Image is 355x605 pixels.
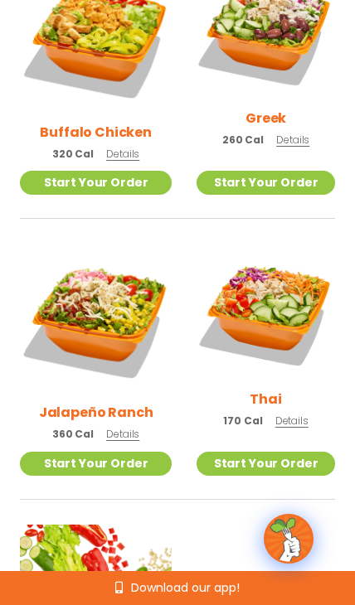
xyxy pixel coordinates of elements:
[106,147,139,161] span: Details
[276,133,309,147] span: Details
[223,414,262,428] span: 170 Cal
[275,414,309,428] span: Details
[20,171,172,195] a: Start Your Order
[246,108,286,128] h2: Greek
[20,452,172,476] a: Start Your Order
[115,582,240,593] a: Download our app!
[131,582,240,593] span: Download our app!
[52,427,94,442] span: 360 Cal
[106,427,139,441] span: Details
[222,133,264,148] span: 260 Cal
[197,244,335,382] img: Product photo for Thai Salad
[250,389,281,409] h2: Thai
[265,515,312,562] img: wpChatIcon
[197,452,335,476] a: Start Your Order
[197,171,335,195] a: Start Your Order
[20,244,172,395] img: Product photo for Jalapeño Ranch Salad
[40,122,152,143] h2: Buffalo Chicken
[39,402,153,423] h2: Jalapeño Ranch
[52,147,94,162] span: 320 Cal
